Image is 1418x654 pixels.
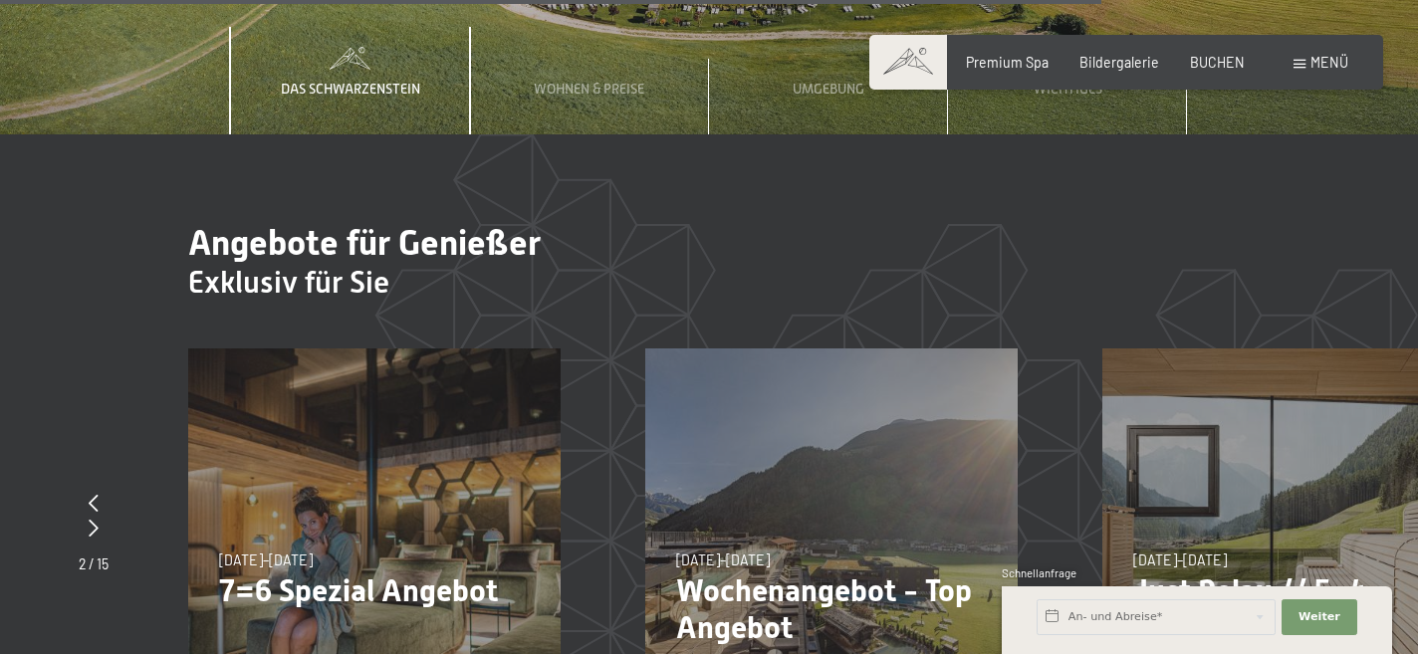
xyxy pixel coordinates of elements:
[97,555,109,572] span: 15
[534,81,644,97] span: Wohnen & Preise
[793,81,864,97] span: Umgebung
[966,54,1049,71] a: Premium Spa
[1133,551,1227,568] span: [DATE]–[DATE]
[1299,609,1340,625] span: Weiter
[1310,54,1348,71] span: Menü
[1079,54,1159,71] a: Bildergalerie
[89,555,95,572] span: /
[1282,599,1357,635] button: Weiter
[676,551,770,568] span: [DATE]–[DATE]
[219,551,313,568] span: [DATE]–[DATE]
[188,222,541,263] span: Angebote für Genießer
[676,572,987,646] p: Wochenangebot - Top Angebot
[1002,566,1076,579] span: Schnellanfrage
[1034,81,1102,97] span: Wichtiges
[1190,54,1245,71] a: BUCHEN
[79,555,87,572] span: 2
[281,81,420,97] span: Das Schwarzenstein
[188,264,389,300] span: Exklusiv für Sie
[219,572,530,609] p: 7=6 Spezial Angebot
